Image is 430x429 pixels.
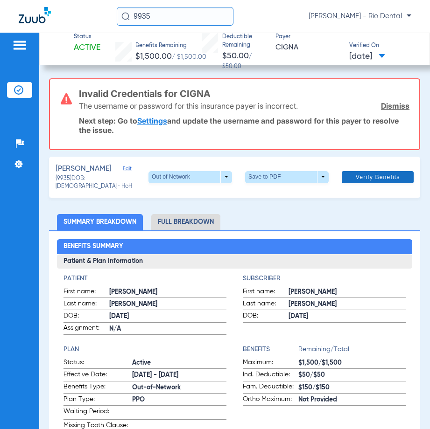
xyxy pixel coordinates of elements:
[19,7,51,23] img: Zuub Logo
[57,239,412,254] h2: Benefits Summary
[243,287,289,298] span: First name:
[243,274,406,284] h4: Subscriber
[349,42,415,50] span: Verified On
[132,370,226,380] span: [DATE] - [DATE]
[298,383,406,393] span: $150/$150
[63,407,132,419] span: Waiting Period:
[63,311,109,322] span: DOB:
[132,358,226,368] span: Active
[243,345,298,358] app-breakdown-title: Benefits
[243,382,298,393] span: Fam. Deductible:
[74,42,100,54] span: Active
[109,299,226,309] span: [PERSON_NAME]
[117,7,233,26] input: Search for patients
[151,214,220,230] li: Full Breakdown
[63,358,132,369] span: Status:
[61,93,72,104] img: error-icon
[245,171,329,183] button: Save to PDF
[135,52,172,61] span: $1,500.00
[63,287,109,298] span: First name:
[243,370,298,381] span: Ind. Deductible:
[63,345,226,354] h4: Plan
[56,163,112,175] span: [PERSON_NAME]
[298,358,406,368] span: $1,500/$1,500
[275,42,341,54] span: CIGNA
[79,116,409,135] p: Next step: Go to and update the username and password for this payer to resolve the issue.
[63,394,132,406] span: Plan Type:
[137,116,167,125] a: Settings
[63,274,226,284] h4: Patient
[132,395,226,405] span: PPO
[109,324,226,334] span: N/A
[63,382,132,393] span: Benefits Type:
[381,101,409,111] a: Dismiss
[243,299,289,310] span: Last name:
[109,311,226,321] span: [DATE]
[63,299,109,310] span: Last name:
[298,345,406,358] span: Remaining/Total
[57,214,143,230] li: Summary Breakdown
[243,394,298,406] span: Ortho Maximum:
[172,54,206,60] span: / $1,500.00
[222,52,249,60] span: $50.00
[243,345,298,354] h4: Benefits
[275,33,341,42] span: Payer
[349,51,385,62] span: [DATE]
[79,101,298,111] p: The username or password for this insurance payer is incorrect.
[383,384,430,429] iframe: Chat Widget
[135,42,206,50] span: Benefits Remaining
[222,33,268,49] span: Deductible Remaining
[289,287,406,297] span: [PERSON_NAME]
[12,40,27,51] img: hamburger-icon
[123,166,131,174] span: Edit
[356,173,400,181] span: Verify Benefits
[121,12,130,21] img: Search Icon
[57,254,412,269] h3: Patient & Plan Information
[298,370,406,380] span: $50/$50
[309,12,411,21] span: [PERSON_NAME] - Rio Dental
[132,383,226,393] span: Out-of-Network
[148,171,232,183] button: Out of Network
[63,370,132,381] span: Effective Date:
[74,33,100,42] span: Status
[79,89,409,98] h3: Invalid Credentials for CIGNA
[56,175,148,191] span: (9935) DOB: [DEMOGRAPHIC_DATA] - HoH
[243,311,289,322] span: DOB:
[298,395,406,405] span: Not Provided
[289,311,406,321] span: [DATE]
[63,323,109,334] span: Assignment:
[109,287,226,297] span: [PERSON_NAME]
[243,358,298,369] span: Maximum:
[342,171,414,183] button: Verify Benefits
[289,299,406,309] span: [PERSON_NAME]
